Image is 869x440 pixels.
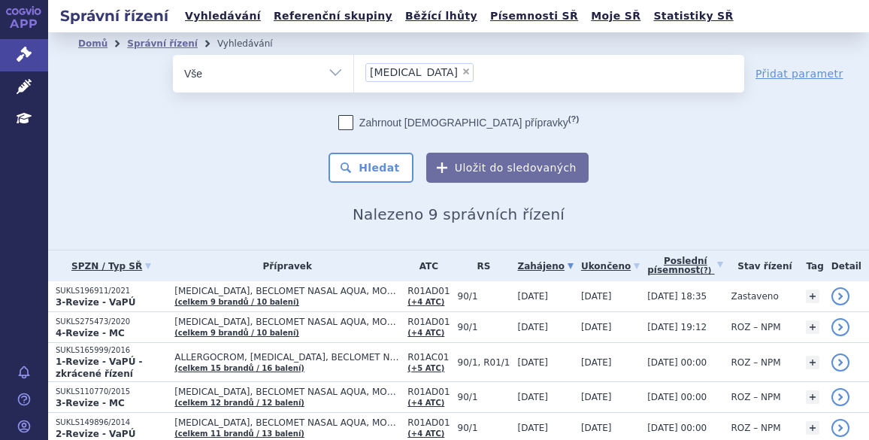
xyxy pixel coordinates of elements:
[174,352,400,363] span: ALLERGOCROM, [MEDICAL_DATA], BECLOMET NASAL AQUA…
[647,322,707,332] span: [DATE] 19:12
[174,286,400,296] span: [MEDICAL_DATA], BECLOMET NASAL AQUA, MOMETASON FUROÁT CIPLA…
[401,6,482,26] a: Běžící lhůty
[407,352,450,363] span: R01AC01
[798,250,823,281] th: Tag
[806,320,819,334] a: +
[517,423,548,433] span: [DATE]
[174,429,304,438] a: (celkem 11 brandů / 13 balení)
[174,399,304,407] a: (celkem 12 brandů / 12 balení)
[56,286,167,296] p: SUKLS196911/2021
[180,6,265,26] a: Vyhledávání
[824,250,869,281] th: Detail
[174,298,299,306] a: (celkem 9 brandů / 10 balení)
[56,256,167,277] a: SPZN / Typ SŘ
[407,429,444,438] a: (+4 ATC)
[329,153,413,183] button: Hledat
[56,417,167,428] p: SUKLS149896/2014
[458,392,510,402] span: 90/1
[647,250,723,281] a: Poslednípísemnost(?)
[407,286,450,296] span: R01AD01
[174,364,304,372] a: (celkem 15 brandů / 16 balení)
[486,6,583,26] a: Písemnosti SŘ
[581,291,612,302] span: [DATE]
[56,357,143,379] strong: 1-Revize - VaPÚ - zkrácené řízení
[407,417,450,428] span: R01AD01
[400,250,450,281] th: ATC
[56,387,167,397] p: SUKLS110770/2015
[831,388,849,406] a: detail
[731,291,778,302] span: Zastaveno
[56,328,125,338] strong: 4-Revize - MC
[647,392,707,402] span: [DATE] 00:00
[458,357,510,368] span: 90/1, R01/1
[831,287,849,305] a: detail
[831,318,849,336] a: detail
[647,357,707,368] span: [DATE] 00:00
[586,6,645,26] a: Moje SŘ
[731,322,780,332] span: ROZ – NPM
[56,317,167,327] p: SUKLS275473/2020
[478,62,486,81] input: [MEDICAL_DATA]
[517,256,573,277] a: Zahájeno
[517,392,548,402] span: [DATE]
[831,354,849,372] a: detail
[806,390,819,404] a: +
[568,114,579,124] abbr: (?)
[755,66,843,81] a: Přidat parametr
[407,399,444,407] a: (+4 ATC)
[174,387,400,397] span: [MEDICAL_DATA], BECLOMET NASAL AQUA, MOMETASON FUROÁT ACTAVIS…
[517,322,548,332] span: [DATE]
[647,423,707,433] span: [DATE] 00:00
[458,423,510,433] span: 90/1
[426,153,589,183] button: Uložit do sledovaných
[458,322,510,332] span: 90/1
[407,364,444,372] a: (+5 ATC)
[353,205,565,223] span: Nalezeno 9 správních řízení
[700,266,711,275] abbr: (?)
[217,32,292,55] li: Vyhledávání
[731,423,780,433] span: ROZ – NPM
[407,387,450,397] span: R01AD01
[581,322,612,332] span: [DATE]
[407,329,444,337] a: (+4 ATC)
[806,356,819,369] a: +
[450,250,510,281] th: RS
[56,398,125,408] strong: 3-Revize - MC
[78,38,107,49] a: Domů
[167,250,400,281] th: Přípravek
[581,357,612,368] span: [DATE]
[723,250,798,281] th: Stav řízení
[517,291,548,302] span: [DATE]
[806,421,819,435] a: +
[56,297,135,308] strong: 3-Revize - VaPÚ
[269,6,397,26] a: Referenční skupiny
[56,345,167,356] p: SUKLS165999/2016
[48,5,180,26] h2: Správní řízení
[127,38,198,49] a: Správní řízení
[407,317,450,327] span: R01AD01
[647,291,707,302] span: [DATE] 18:35
[462,67,471,76] span: ×
[731,392,780,402] span: ROZ – NPM
[831,419,849,437] a: detail
[338,115,579,130] label: Zahrnout [DEMOGRAPHIC_DATA] přípravky
[649,6,737,26] a: Statistiky SŘ
[407,298,444,306] a: (+4 ATC)
[174,317,400,327] span: [MEDICAL_DATA], BECLOMET NASAL AQUA, MOMETASON FUROÁT CIPLA…
[581,423,612,433] span: [DATE]
[174,329,299,337] a: (celkem 9 brandů / 10 balení)
[458,291,510,302] span: 90/1
[517,357,548,368] span: [DATE]
[174,417,400,428] span: [MEDICAL_DATA], BECLOMET NASAL AQUA, MOMETASON FUROÁT CIPLA…
[56,429,135,439] strong: 2-Revize - VaPÚ
[370,67,458,77] span: [MEDICAL_DATA]
[806,290,819,303] a: +
[581,392,612,402] span: [DATE]
[581,256,640,277] a: Ukončeno
[731,357,780,368] span: ROZ – NPM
